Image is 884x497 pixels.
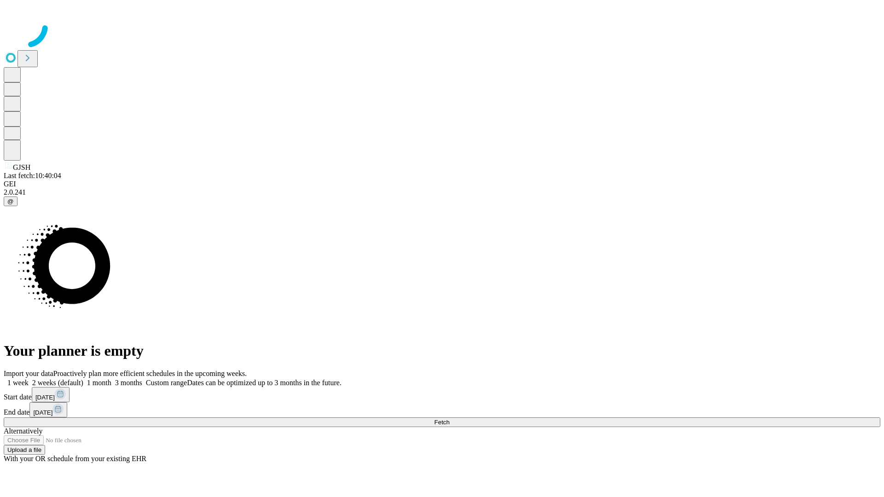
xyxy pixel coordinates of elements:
[4,188,880,196] div: 2.0.241
[4,427,42,435] span: Alternatively
[4,402,880,417] div: End date
[4,180,880,188] div: GEI
[4,196,17,206] button: @
[4,387,880,402] div: Start date
[7,379,29,387] span: 1 week
[4,370,53,377] span: Import your data
[4,445,45,455] button: Upload a file
[32,387,70,402] button: [DATE]
[434,419,449,426] span: Fetch
[53,370,247,377] span: Proactively plan more efficient schedules in the upcoming weeks.
[35,394,55,401] span: [DATE]
[4,417,880,427] button: Fetch
[33,409,52,416] span: [DATE]
[4,172,61,179] span: Last fetch: 10:40:04
[87,379,111,387] span: 1 month
[13,163,30,171] span: GJSH
[187,379,341,387] span: Dates can be optimized up to 3 months in the future.
[115,379,142,387] span: 3 months
[146,379,187,387] span: Custom range
[4,455,146,462] span: With your OR schedule from your existing EHR
[29,402,67,417] button: [DATE]
[32,379,83,387] span: 2 weeks (default)
[4,342,880,359] h1: Your planner is empty
[7,198,14,205] span: @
